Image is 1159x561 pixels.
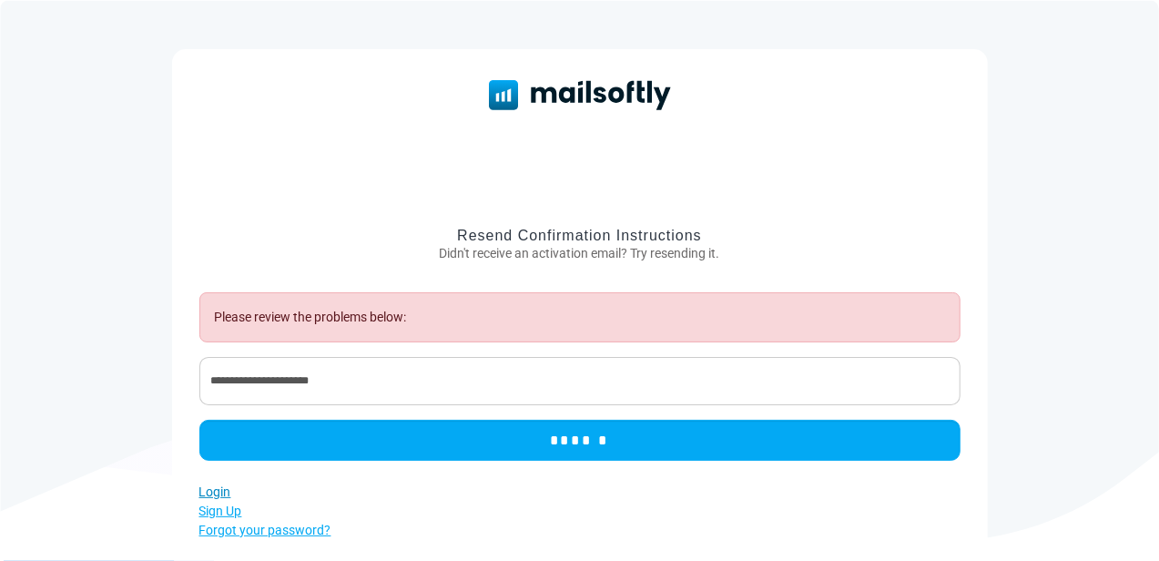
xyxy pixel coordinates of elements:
[199,523,331,537] a: Forgot your password?
[199,504,242,518] a: Sign Up
[199,292,961,342] div: Please review the problems below:
[199,244,961,263] p: Didn't receive an activation email? Try resending it.
[199,227,961,244] h3: Resend Confirmation Instructions
[199,484,231,499] a: Login
[489,80,671,109] img: Mailsoftly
